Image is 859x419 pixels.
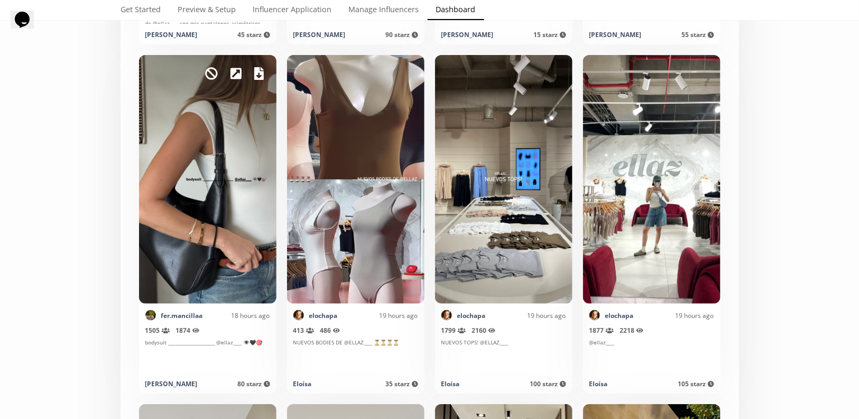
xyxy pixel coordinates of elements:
[486,311,566,320] div: 19 hours ago
[678,379,714,388] span: 105 starz
[534,30,566,39] span: 15 starz
[620,326,644,335] span: 2218
[589,310,600,321] img: 474078401_961768818707126_2550382748028374380_n.jpg
[11,11,44,42] iframe: chat widget
[441,339,566,373] div: NUEVOS TOPS! @ELLAZ____
[293,30,346,39] div: [PERSON_NAME]
[338,311,418,320] div: 19 hours ago
[441,30,494,39] div: [PERSON_NAME]
[145,339,270,373] div: bodysuit ______________________ @ellaz____ 👁️🖤🎯
[145,310,156,321] img: 529297411_18525947812044389_3685248467201448619_n.jpg
[530,379,566,388] span: 100 starz
[161,311,203,320] a: fer.mancillaa
[441,379,460,388] div: Eloísa
[441,310,452,321] img: 474078401_961768818707126_2550382748028374380_n.jpg
[309,311,338,320] a: elochapa
[457,311,486,320] a: elochapa
[682,30,714,39] span: 55 starz
[145,379,198,388] div: [PERSON_NAME]
[238,30,270,39] span: 45 starz
[238,379,270,388] span: 80 starz
[145,30,198,39] div: [PERSON_NAME]
[320,326,340,335] span: 486
[472,326,496,335] span: 2160
[589,339,714,373] div: @ellaz____
[634,311,714,320] div: 19 hours ago
[589,326,614,335] span: 1877
[441,326,466,335] span: 1799
[145,326,170,335] span: 1505
[589,379,608,388] div: Eloísa
[293,326,314,335] span: 413
[605,311,634,320] a: elochapa
[176,326,200,335] span: 1874
[386,30,418,39] span: 90 starz
[293,310,304,321] img: 474078401_961768818707126_2550382748028374380_n.jpg
[386,379,418,388] span: 35 starz
[589,30,642,39] div: [PERSON_NAME]
[203,311,270,320] div: 18 hours ago
[293,379,312,388] div: Eloísa
[293,339,418,373] div: NUEVOS BODIES DE @ELLAZ____ ⏳⏳⏳⏳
